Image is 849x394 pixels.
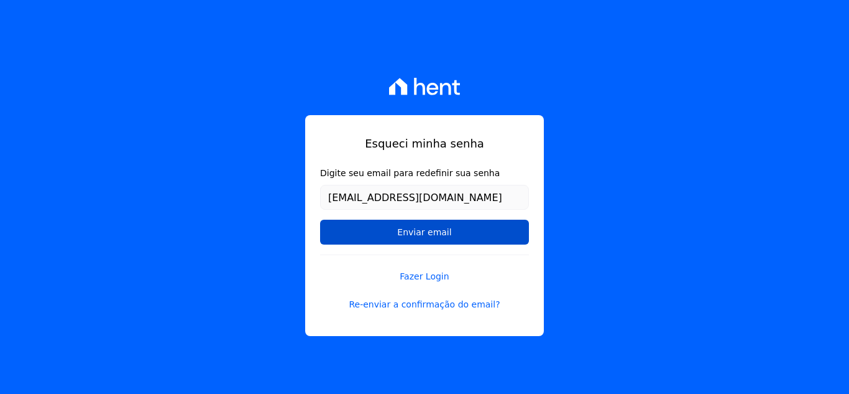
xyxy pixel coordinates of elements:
[320,255,529,283] a: Fazer Login
[320,220,529,245] input: Enviar email
[320,298,529,311] a: Re-enviar a confirmação do email?
[320,185,529,210] input: Email
[320,135,529,152] h1: Esqueci minha senha
[320,167,529,180] label: Digite seu email para redefinir sua senha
